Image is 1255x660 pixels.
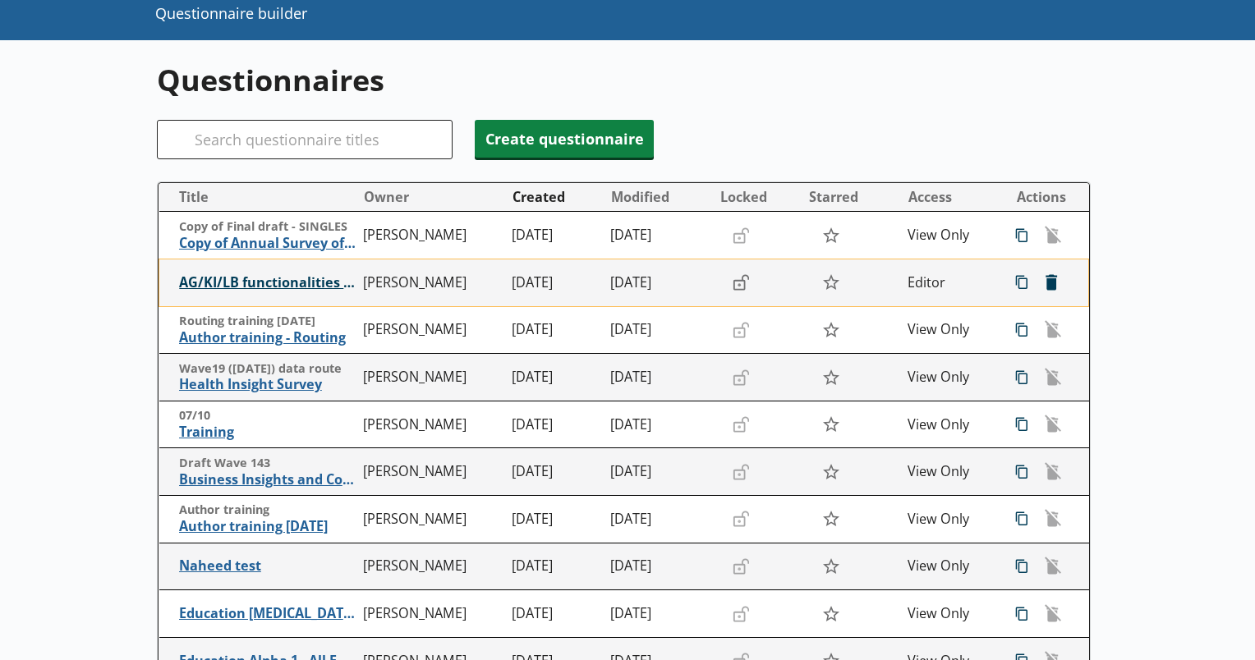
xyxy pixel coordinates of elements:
[179,219,356,235] span: Copy of Final draft - SINGLES
[506,184,603,210] button: Created
[155,3,840,24] p: Questionnaire builder
[179,329,356,346] span: Author training - Routing
[157,120,453,159] input: Search questionnaire titles
[505,543,604,590] td: [DATE]
[356,401,505,448] td: [PERSON_NAME]
[166,184,356,210] button: Title
[179,274,356,291] span: AG/KI/LB functionalities training
[604,448,712,496] td: [DATE]
[604,543,712,590] td: [DATE]
[356,212,505,259] td: [PERSON_NAME]
[813,314,848,346] button: Star
[724,268,757,296] button: Lock
[505,259,604,307] td: [DATE]
[505,401,604,448] td: [DATE]
[179,557,356,575] span: Naheed test
[901,496,1000,543] td: View Only
[604,306,712,354] td: [DATE]
[813,456,848,488] button: Star
[604,212,712,259] td: [DATE]
[901,354,1000,401] td: View Only
[505,448,604,496] td: [DATE]
[356,448,505,496] td: [PERSON_NAME]
[605,184,711,210] button: Modified
[802,184,899,210] button: Starred
[901,212,1000,259] td: View Only
[604,401,712,448] td: [DATE]
[179,424,356,441] span: Training
[813,267,848,298] button: Star
[813,503,848,534] button: Star
[505,496,604,543] td: [DATE]
[356,590,505,638] td: [PERSON_NAME]
[357,184,504,210] button: Owner
[179,361,356,377] span: Wave19 ([DATE]) data route
[179,518,356,535] span: Author training [DATE]
[604,259,712,307] td: [DATE]
[356,259,505,307] td: [PERSON_NAME]
[813,220,848,251] button: Star
[179,314,356,329] span: Routing training [DATE]
[475,120,654,158] button: Create questionnaire
[1000,183,1088,212] th: Actions
[157,60,1091,100] h1: Questionnaires
[179,605,356,622] span: Education [MEDICAL_DATA] - All [PERSON_NAME]
[356,306,505,354] td: [PERSON_NAME]
[901,543,1000,590] td: View Only
[505,354,604,401] td: [DATE]
[179,408,356,424] span: 07/10
[179,471,356,488] span: Business Insights and Conditions Survey (BICS) draft
[356,543,505,590] td: [PERSON_NAME]
[901,306,1000,354] td: View Only
[505,306,604,354] td: [DATE]
[505,212,604,259] td: [DATE]
[813,361,848,392] button: Star
[901,590,1000,638] td: View Only
[813,551,848,582] button: Star
[356,354,505,401] td: [PERSON_NAME]
[901,448,1000,496] td: View Only
[813,598,848,629] button: Star
[179,235,356,252] span: Copy of Annual Survey of Hours and Earnings ([PERSON_NAME])
[813,409,848,440] button: Star
[714,184,801,210] button: Locked
[505,590,604,638] td: [DATE]
[356,496,505,543] td: [PERSON_NAME]
[179,376,356,393] span: Health Insight Survey
[902,184,999,210] button: Access
[901,401,1000,448] td: View Only
[179,502,356,518] span: Author training
[604,354,712,401] td: [DATE]
[901,259,1000,307] td: Editor
[604,496,712,543] td: [DATE]
[179,456,356,471] span: Draft Wave 143
[604,590,712,638] td: [DATE]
